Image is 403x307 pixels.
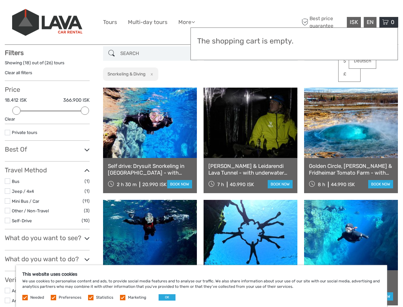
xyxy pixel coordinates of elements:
[318,182,325,187] span: 8 h
[12,179,19,184] a: Bus
[82,217,90,224] span: (10)
[12,288,48,293] a: Adventure Vikings
[22,272,381,277] h5: This website uses cookies
[85,187,90,195] span: (1)
[73,10,81,18] button: Open LiveChat chat widget
[5,166,90,174] h3: Travel Method
[5,60,90,70] div: Showing ( ) out of ( ) tours
[178,18,195,27] a: More
[108,71,146,76] h2: Snorkeling & Diving
[12,199,39,204] a: Mini Bus / Car
[368,180,393,188] a: book now
[230,182,254,187] div: 40.990 ISK
[208,163,293,176] a: [PERSON_NAME] & Leidarendi Lava Tunnel - with underwater photos
[12,298,48,303] a: Arctic Adventures
[5,234,90,242] h3: What do you want to see?
[103,18,117,27] a: Tours
[12,208,49,213] a: Other / Non-Travel
[63,97,90,104] label: 366.900 ISK
[364,17,377,28] div: EN
[108,163,192,176] a: Self drive: Drysuit Snorkeling in [GEOGRAPHIC_DATA] - with underwater photos
[146,71,155,77] button: x
[46,60,51,66] label: 26
[12,189,34,194] a: Jeep / 4x4
[117,182,137,187] span: 2 h 30 m
[12,130,37,135] a: Private tours
[309,163,393,176] a: Golden Circle, [PERSON_NAME] & Fridheimar Tomato Farm - with photos
[331,182,355,187] div: 44.990 ISK
[5,146,90,153] h3: Best Of
[159,294,175,301] button: OK
[9,11,72,16] p: We're away right now. Please check back later!
[167,180,192,188] a: book now
[5,49,24,57] strong: Filters
[85,177,90,185] span: (1)
[25,60,29,66] label: 18
[5,276,90,284] h3: Verified Operators
[142,182,167,187] div: 20.990 ISK
[30,295,44,300] label: Needed
[5,70,32,75] a: Clear all filters
[268,180,293,188] a: book now
[217,182,224,187] span: 7 h
[118,48,194,59] input: SEARCH
[12,218,32,223] a: Self-Drive
[390,19,395,25] span: 0
[339,55,360,67] a: $
[5,255,90,263] h3: What do you want to do?
[128,295,146,300] label: Marketing
[5,116,90,122] div: Clear
[84,207,90,214] span: (3)
[83,197,90,205] span: (11)
[350,19,358,25] span: ISK
[59,295,81,300] label: Preferences
[349,55,376,67] a: Deutsch
[300,15,345,29] span: Best price guarantee
[128,18,168,27] a: Multi-day tours
[96,295,113,300] label: Statistics
[12,9,82,36] img: 523-13fdf7b0-e410-4b32-8dc9-7907fc8d33f7_logo_big.jpg
[197,37,391,46] h3: The shopping cart is empty.
[339,68,360,80] a: £
[16,265,387,307] div: We use cookies to personalise content and ads, to provide social media features and to analyse ou...
[5,86,90,93] h3: Price
[5,97,27,104] label: 18.412 ISK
